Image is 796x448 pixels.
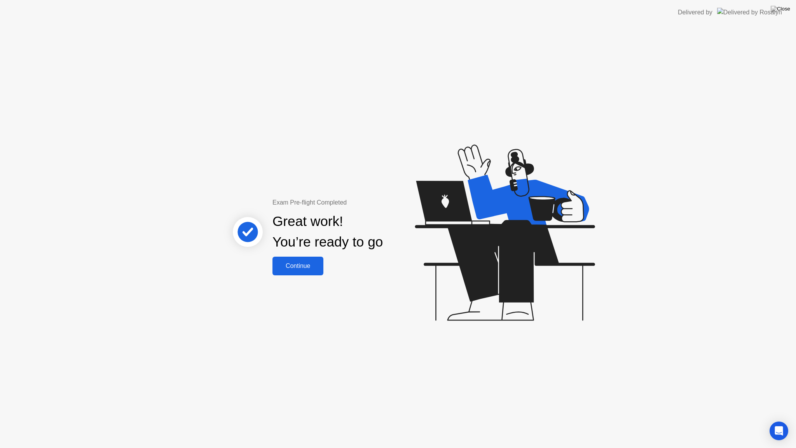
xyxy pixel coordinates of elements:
[272,211,383,252] div: Great work! You’re ready to go
[272,198,433,207] div: Exam Pre-flight Completed
[275,262,321,269] div: Continue
[678,8,712,17] div: Delivered by
[771,6,790,12] img: Close
[717,8,782,17] img: Delivered by Rosalyn
[272,257,323,275] button: Continue
[770,422,788,440] div: Open Intercom Messenger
